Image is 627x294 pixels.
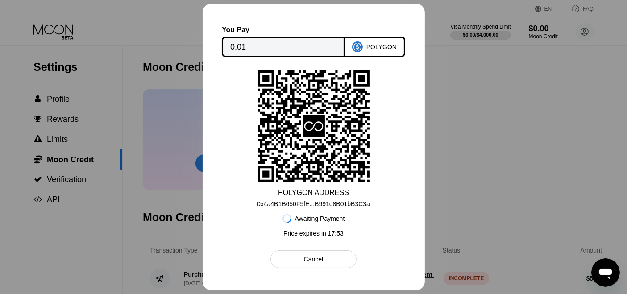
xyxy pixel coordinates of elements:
div: You Pay [222,26,345,34]
div: 0x4a4B1B650F5fE...B991e8B01bB3C3a [257,200,370,207]
iframe: Button to launch messaging window [591,258,620,287]
div: POLYGON [366,43,397,50]
div: 0x4a4B1B650F5fE...B991e8B01bB3C3a [257,197,370,207]
div: Price expires in [283,230,344,237]
div: Awaiting Payment [295,215,345,222]
div: POLYGON ADDRESS [278,189,349,197]
div: Cancel [304,255,324,263]
span: 17 : 53 [328,230,344,237]
div: You PayPOLYGON [226,26,402,57]
div: Cancel [270,250,357,268]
